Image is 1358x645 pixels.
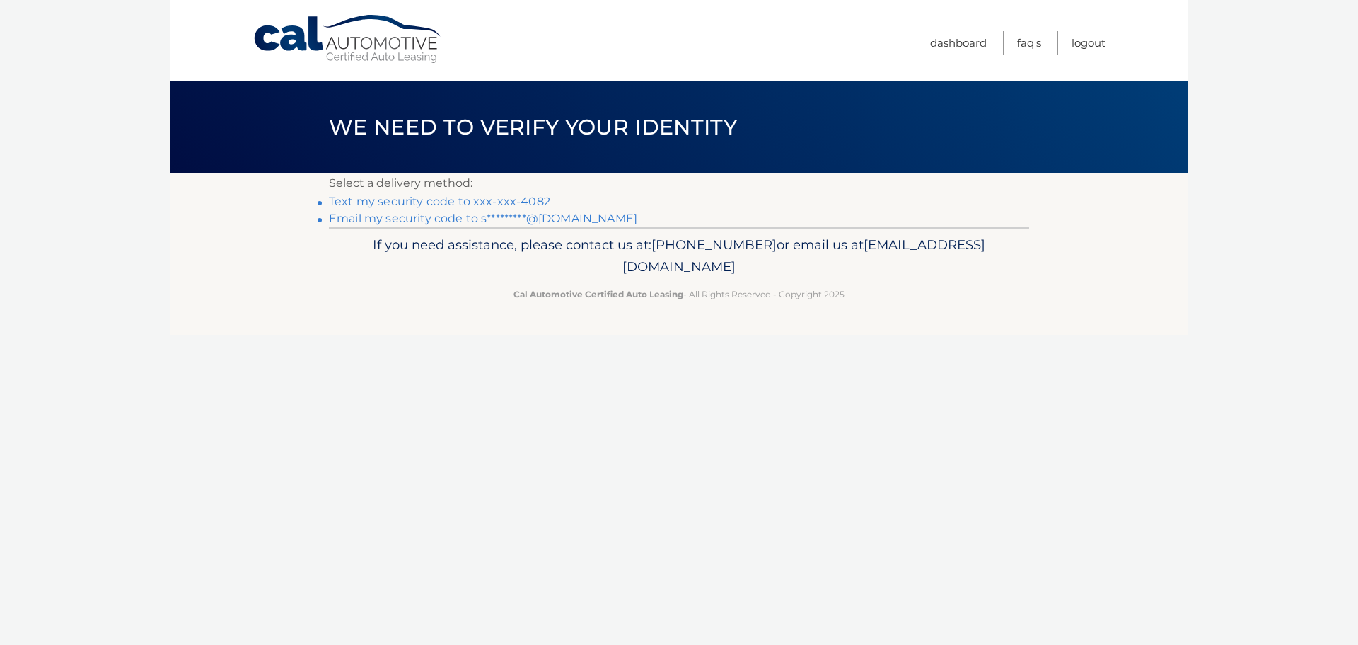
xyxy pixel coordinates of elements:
span: We need to verify your identity [329,114,737,140]
a: Cal Automotive [253,14,443,64]
a: Logout [1072,31,1105,55]
span: [PHONE_NUMBER] [651,236,777,253]
p: If you need assistance, please contact us at: or email us at [338,234,1020,279]
a: Dashboard [930,31,987,55]
a: FAQ's [1017,31,1041,55]
a: Email my security code to s*********@[DOMAIN_NAME] [329,212,637,225]
p: - All Rights Reserved - Copyright 2025 [338,287,1020,302]
p: Select a delivery method: [329,173,1029,193]
strong: Cal Automotive Certified Auto Leasing [513,289,683,299]
a: Text my security code to xxx-xxx-4082 [329,195,550,208]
